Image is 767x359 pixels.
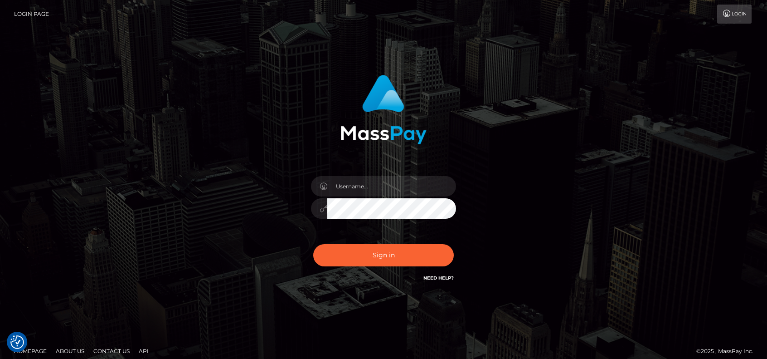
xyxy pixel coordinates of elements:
[52,344,88,358] a: About Us
[10,335,24,349] button: Consent Preferences
[90,344,133,358] a: Contact Us
[135,344,152,358] a: API
[696,346,760,356] div: © 2025 , MassPay Inc.
[340,75,427,144] img: MassPay Login
[717,5,752,24] a: Login
[10,344,50,358] a: Homepage
[14,5,49,24] a: Login Page
[423,275,454,281] a: Need Help?
[313,244,454,266] button: Sign in
[327,176,456,197] input: Username...
[10,335,24,349] img: Revisit consent button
